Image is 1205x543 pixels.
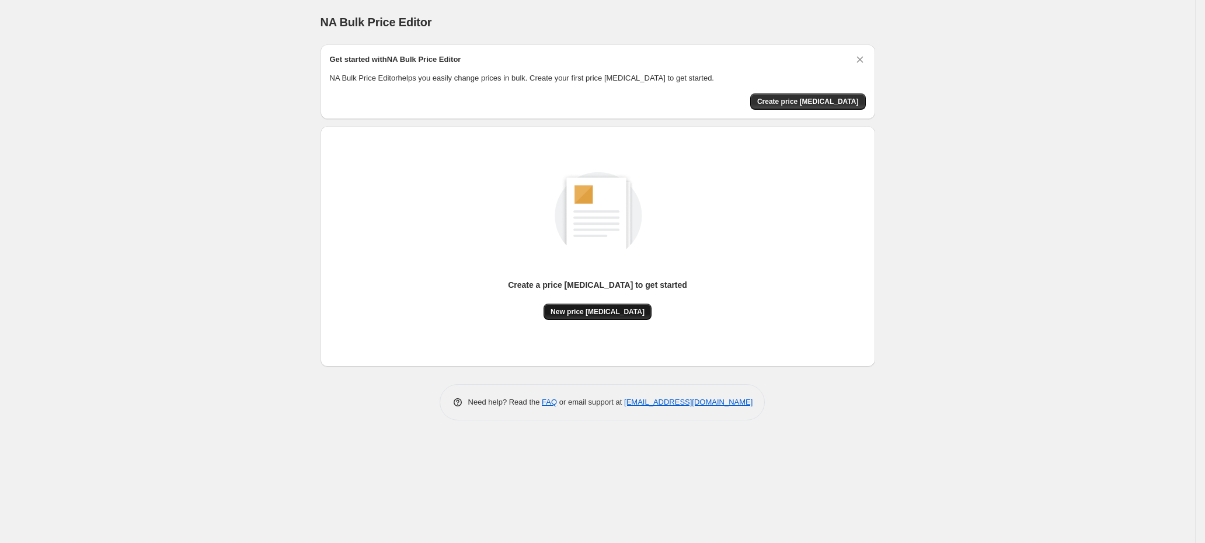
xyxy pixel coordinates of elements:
[557,398,624,406] span: or email support at
[757,97,859,106] span: Create price [MEDICAL_DATA]
[468,398,542,406] span: Need help? Read the
[624,398,753,406] a: [EMAIL_ADDRESS][DOMAIN_NAME]
[508,279,687,291] p: Create a price [MEDICAL_DATA] to get started
[542,398,557,406] a: FAQ
[750,93,866,110] button: Create price change job
[330,54,461,65] h2: Get started with NA Bulk Price Editor
[551,307,645,316] span: New price [MEDICAL_DATA]
[330,72,866,84] p: NA Bulk Price Editor helps you easily change prices in bulk. Create your first price [MEDICAL_DAT...
[321,16,432,29] span: NA Bulk Price Editor
[854,54,866,65] button: Dismiss card
[544,304,652,320] button: New price [MEDICAL_DATA]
